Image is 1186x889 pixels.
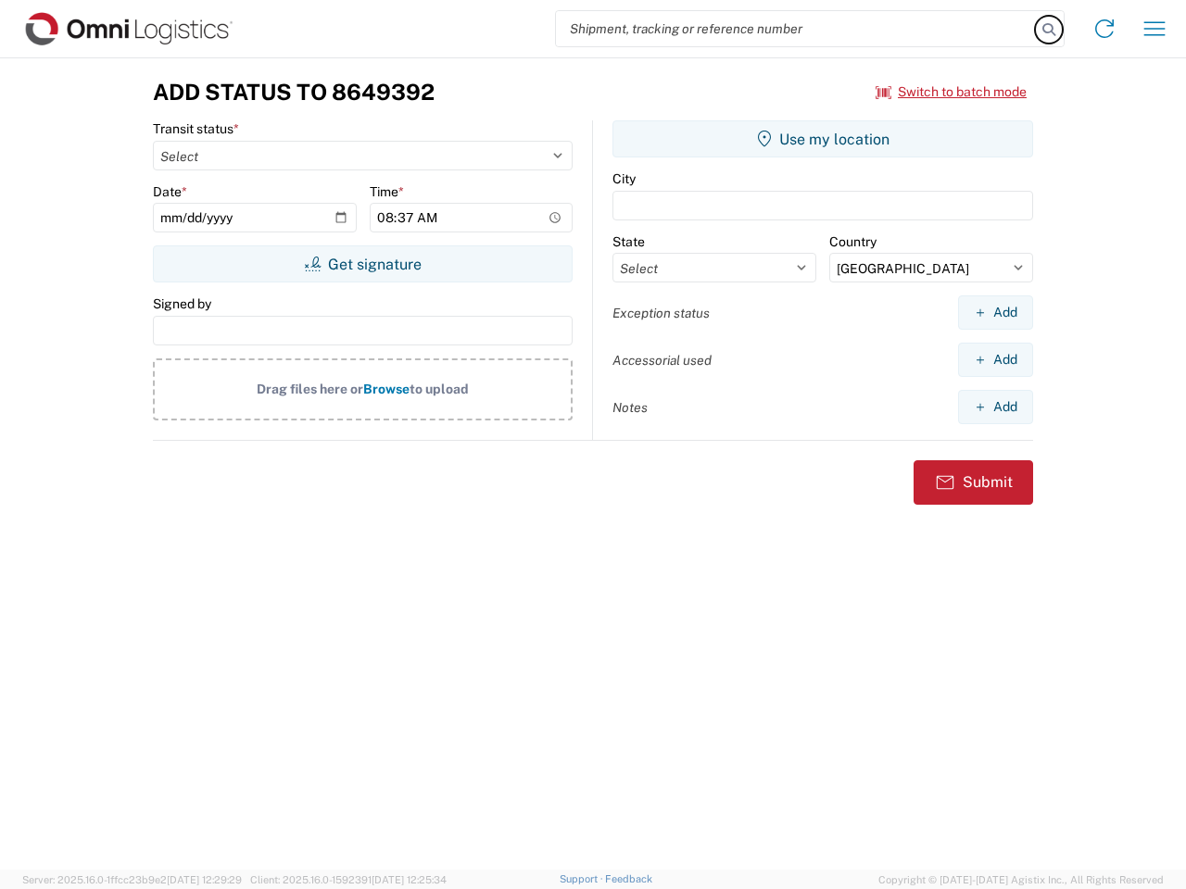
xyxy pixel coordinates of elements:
label: Country [829,233,877,250]
button: Add [958,295,1033,330]
button: Get signature [153,245,573,282]
button: Switch to batch mode [876,77,1027,107]
span: Copyright © [DATE]-[DATE] Agistix Inc., All Rights Reserved [878,871,1164,888]
button: Submit [914,460,1033,505]
button: Add [958,343,1033,377]
input: Shipment, tracking or reference number [556,11,1036,46]
label: State [612,233,645,250]
span: to upload [410,382,469,396]
label: Exception status [612,305,710,321]
span: Client: 2025.16.0-1592391 [250,874,447,885]
label: Accessorial used [612,352,712,369]
label: Transit status [153,120,239,137]
a: Support [560,873,606,884]
label: Date [153,183,187,200]
span: Drag files here or [257,382,363,396]
label: Signed by [153,295,211,312]
span: Server: 2025.16.0-1ffcc23b9e2 [22,874,242,885]
span: [DATE] 12:25:34 [372,874,447,885]
h3: Add Status to 8649392 [153,79,435,106]
label: City [612,170,636,187]
span: Browse [363,382,410,396]
label: Time [370,183,404,200]
label: Notes [612,399,648,416]
button: Use my location [612,120,1033,157]
a: Feedback [605,873,652,884]
button: Add [958,390,1033,424]
span: [DATE] 12:29:29 [167,874,242,885]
